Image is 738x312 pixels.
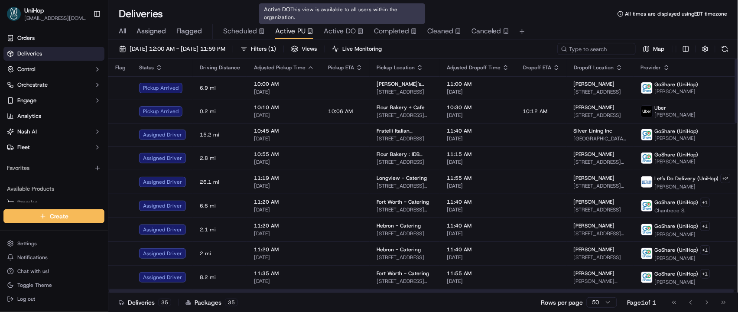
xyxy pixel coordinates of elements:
[24,15,86,22] button: [EMAIL_ADDRESS][DOMAIN_NAME]
[574,127,613,134] span: Silver Lining Inc
[641,200,653,211] img: goshare_logo.png
[9,9,26,26] img: Nash
[86,147,105,153] span: Pylon
[17,126,66,134] span: Knowledge Base
[447,222,509,229] span: 11:40 AM
[655,223,699,230] span: GoShare (UniHop)
[3,31,104,45] a: Orders
[268,45,276,53] span: ( 1 )
[558,43,636,55] input: Type to search
[447,206,509,213] span: [DATE]
[200,155,240,162] span: 2.8 mi
[254,278,314,285] span: [DATE]
[3,196,104,210] button: Promise
[377,159,433,166] span: [STREET_ADDRESS]
[254,254,314,261] span: [DATE]
[641,82,653,94] img: goshare_logo.png
[3,62,104,76] button: Control
[237,43,280,55] button: Filters(1)
[377,88,433,95] span: [STREET_ADDRESS]
[200,108,240,115] span: 0.2 mi
[655,104,666,111] span: Uber
[377,112,433,119] span: [STREET_ADDRESS][US_STATE]
[29,91,110,98] div: We're available if you need us!
[655,183,731,190] span: [PERSON_NAME]
[9,35,158,49] p: Welcome 👋
[115,64,125,71] span: Flag
[254,127,314,134] span: 10:45 AM
[377,206,433,213] span: [STREET_ADDRESS][PERSON_NAME]
[641,129,653,140] img: goshare_logo.png
[17,268,49,275] span: Chat with us!
[655,199,699,206] span: GoShare (UniHop)
[377,182,433,189] span: [STREET_ADDRESS][PERSON_NAME]
[200,250,240,257] span: 2 mi
[3,237,104,250] button: Settings
[655,255,710,262] span: [PERSON_NAME]
[574,88,627,95] span: [STREET_ADDRESS]
[655,151,699,158] span: GoShare (UniHop)
[251,45,276,53] span: Filters
[17,296,35,302] span: Log out
[29,83,142,91] div: Start new chat
[447,230,509,237] span: [DATE]
[17,65,36,73] span: Control
[523,64,551,71] span: Dropoff ETA
[377,198,429,205] span: Fort Worth - Catering
[275,26,306,36] span: Active PU
[574,112,627,119] span: [STREET_ADDRESS]
[17,240,37,247] span: Settings
[5,122,70,138] a: 📗Knowledge Base
[254,104,314,111] span: 10:10 AM
[24,6,44,15] button: UniHop
[119,7,163,21] h1: Deliveries
[625,10,728,17] span: All times are displayed using EDT timezone
[574,135,627,142] span: [GEOGRAPHIC_DATA], [STREET_ADDRESS][US_STATE]
[3,251,104,263] button: Notifications
[130,45,225,53] span: [DATE] 12:00 AM - [DATE] 11:59 PM
[377,175,427,182] span: Longview - Catering
[328,64,354,71] span: Pickup ETA
[655,158,699,165] span: [PERSON_NAME]
[185,298,238,307] div: Packages
[3,279,104,291] button: Toggle Theme
[200,226,240,233] span: 2.1 mi
[3,293,104,305] button: Log out
[254,88,314,95] span: [DATE]
[447,175,509,182] span: 11:55 AM
[119,26,126,36] span: All
[3,182,104,196] div: Available Products
[3,47,104,61] a: Deliveries
[7,199,101,207] a: Promise
[447,182,509,189] span: [DATE]
[655,128,699,135] span: GoShare (UniHop)
[377,64,415,71] span: Pickup Location
[447,127,509,134] span: 11:40 AM
[627,298,657,307] div: Page 1 of 1
[3,94,104,107] button: Engage
[259,3,426,24] div: Active DO
[377,270,429,277] span: Fort Worth - Catering
[377,127,433,134] span: Fratelli Italian Restaurant
[70,122,143,138] a: 💻API Documentation
[17,282,52,289] span: Toggle Theme
[574,278,627,285] span: [PERSON_NAME][GEOGRAPHIC_DATA], [STREET_ADDRESS]
[574,104,615,111] span: [PERSON_NAME]
[377,104,425,111] span: Flour Bakery + Cafe
[700,221,710,231] button: +1
[82,126,139,134] span: API Documentation
[641,153,653,164] img: goshare_logo.png
[655,81,699,88] span: GoShare (UniHop)
[655,231,710,238] span: [PERSON_NAME]
[655,135,699,142] span: [PERSON_NAME]
[3,265,104,277] button: Chat with us!
[574,159,627,166] span: [STREET_ADDRESS][PERSON_NAME]
[447,112,509,119] span: [DATE]
[254,198,314,205] span: 11:20 AM
[447,151,509,158] span: 11:15 AM
[427,26,453,36] span: Cleaned
[254,151,314,158] span: 10:55 AM
[254,246,314,253] span: 11:20 AM
[377,278,433,285] span: [STREET_ADDRESS][PERSON_NAME]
